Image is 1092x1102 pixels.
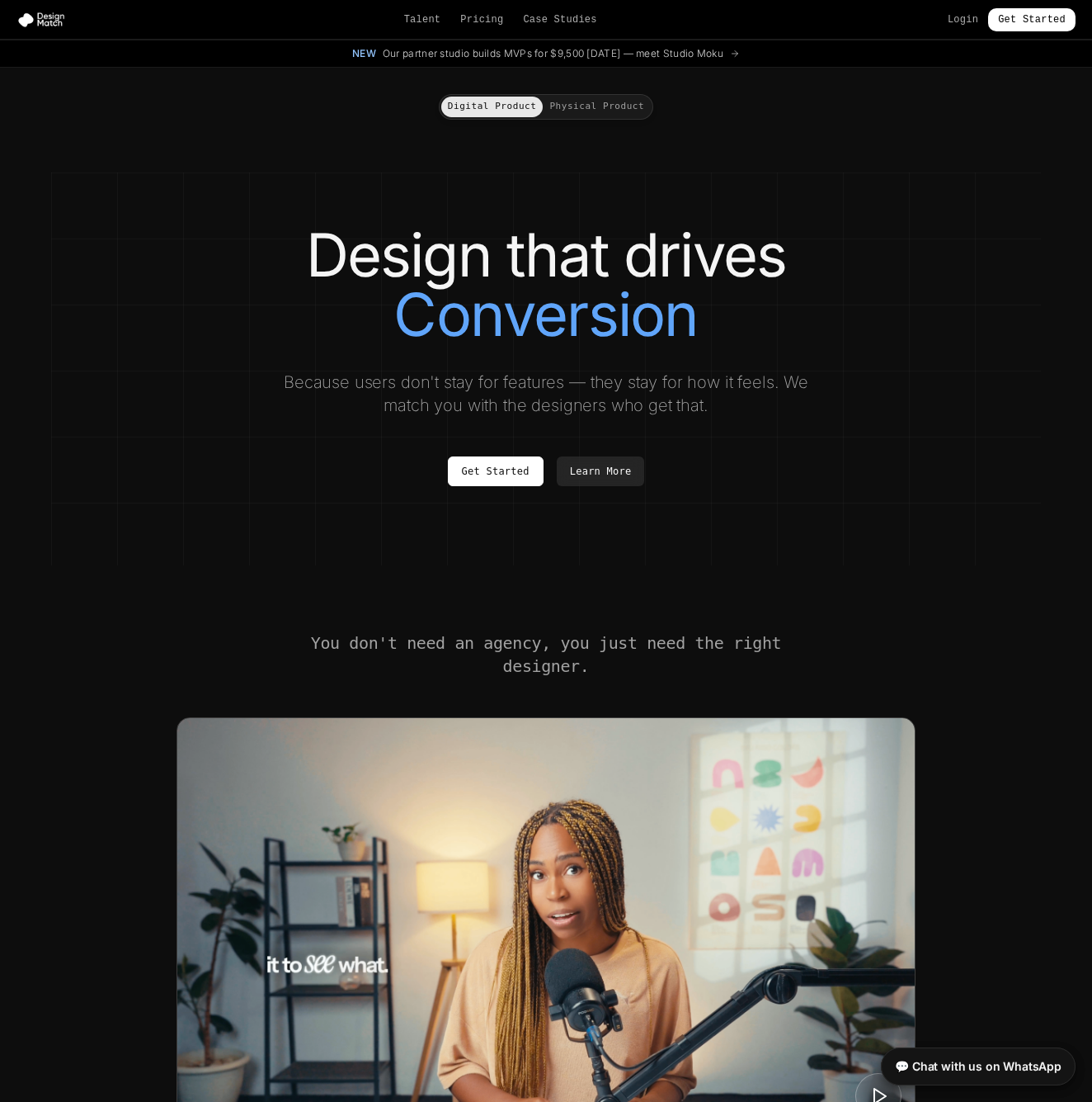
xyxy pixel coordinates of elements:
button: Digital Product [441,97,544,117]
a: Pricing [460,13,503,26]
a: Learn More [557,456,645,486]
span: Conversion [393,285,698,344]
h2: You don't need an agency, you just need the right designer. [308,631,784,678]
span: New [352,47,376,60]
a: Get Started [448,456,544,486]
h1: Design that drives [84,225,1008,344]
a: Get Started [988,8,1076,31]
button: Physical Product [543,97,651,117]
a: Case Studies [523,13,596,26]
img: Design Match [16,12,73,28]
a: Login [948,13,978,26]
a: 💬 Chat with us on WhatsApp [881,1048,1076,1085]
span: Our partner studio builds MVPs for $9,500 [DATE] — meet Studio Moku [383,47,723,60]
p: Because users don't stay for features — they stay for how it feels. We match you with the designe... [269,371,823,417]
a: Talent [404,13,441,26]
